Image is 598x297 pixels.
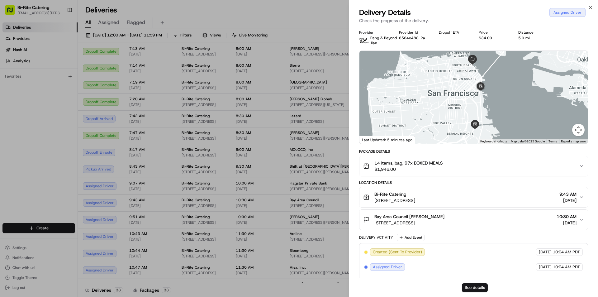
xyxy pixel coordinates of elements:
[6,25,113,35] p: Welcome 👋
[370,36,397,41] span: Peng & Beyond
[359,7,411,17] span: Delivery Details
[374,191,406,197] span: Bi-Rite Catering
[6,91,16,101] img: Joseph V.
[374,166,443,172] span: $1,946.00
[44,154,75,159] a: Powered byPylon
[6,140,11,145] div: 📗
[62,155,75,159] span: Pylon
[359,210,588,230] button: Bay Area Council [PERSON_NAME][STREET_ADDRESS]10:30 AM[DATE]
[397,234,425,241] button: Add Event
[548,140,557,143] a: Terms
[518,36,548,41] div: 5.0 mi
[6,81,40,86] div: Past conversations
[52,97,54,102] span: •
[373,264,402,270] span: Assigned Driver
[4,137,50,148] a: 📗Knowledge Base
[12,114,17,119] img: 1736555255976-a54dd68f-1ca7-489b-9aae-adbdc363a1c4
[6,6,19,19] img: Nash
[28,66,86,71] div: We're available if you need us!
[359,180,588,185] div: Location Details
[19,113,45,118] span: Regen Pajulas
[13,60,24,71] img: 1724597045416-56b7ee45-8013-43a0-a6f9-03cb97ddad50
[439,30,469,35] div: Dropoff ETA
[6,60,17,71] img: 1736555255976-a54dd68f-1ca7-489b-9aae-adbdc363a1c4
[361,136,382,144] a: Open this area in Google Maps (opens a new window)
[572,124,585,136] button: Map camera controls
[106,61,113,69] button: Start new chat
[359,36,369,46] img: profile_peng_cartwheel.jpg
[399,36,429,41] button: 6564e488-2a69-6087-b4c3-18abf3836f28
[16,40,103,47] input: Clear
[557,213,577,220] span: 10:30 AM
[359,235,393,240] div: Delivery Activity
[359,187,588,207] button: Bi-Rite Catering[STREET_ADDRESS]9:43 AM[DATE]
[374,220,444,226] span: [STREET_ADDRESS]
[97,80,113,87] button: See all
[50,113,63,118] span: [DATE]
[359,136,415,144] div: Last Updated: 5 minutes ago
[373,249,422,255] span: Created (Sent To Provider)
[361,136,382,144] img: Google
[399,30,429,35] div: Provider Id
[553,264,580,270] span: 10:04 AM PDT
[557,220,577,226] span: [DATE]
[479,36,509,41] div: $34.00
[539,264,552,270] span: [DATE]
[553,249,580,255] span: 10:04 AM PDT
[28,60,102,66] div: Start new chat
[462,283,488,292] button: See details
[6,108,16,117] img: Regen Pajulas
[479,30,509,35] div: Price
[511,140,545,143] span: Map data ©2025 Google
[374,197,415,204] span: [STREET_ADDRESS]
[559,191,577,197] span: 9:43 AM
[374,160,443,166] span: 14 items, bag, 97x BOXED MEALS
[359,149,588,154] div: Package Details
[59,139,100,146] span: API Documentation
[55,97,68,102] span: [DATE]
[359,30,389,35] div: Provider
[359,156,588,176] button: 14 items, bag, 97x BOXED MEALS$1,946.00
[374,213,444,220] span: Bay Area Council [PERSON_NAME]
[439,36,469,41] div: -
[370,41,377,46] span: Jian
[19,97,50,102] span: [PERSON_NAME]
[359,17,588,24] p: Check the progress of the delivery.
[559,197,577,204] span: [DATE]
[47,113,49,118] span: •
[53,140,58,145] div: 💻
[12,139,48,146] span: Knowledge Base
[50,137,102,148] a: 💻API Documentation
[518,30,548,35] div: Distance
[480,139,507,144] button: Keyboard shortcuts
[561,140,586,143] a: Report a map error
[539,249,552,255] span: [DATE]
[12,97,17,102] img: 1736555255976-a54dd68f-1ca7-489b-9aae-adbdc363a1c4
